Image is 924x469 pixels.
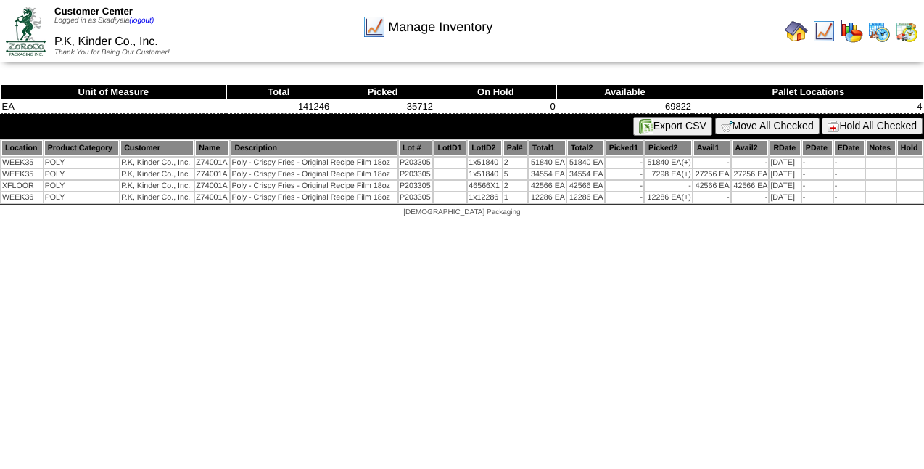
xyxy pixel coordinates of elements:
td: Z74001A [195,192,229,203]
th: Total1 [529,140,566,156]
img: line_graph.gif [363,15,386,38]
th: Avail2 [732,140,769,156]
td: - [606,192,643,203]
th: Hold [897,140,923,156]
td: 12286 EA [529,192,566,203]
td: Z74001A [195,158,229,168]
td: 34554 EA [567,169,604,179]
td: 42566 EA [529,181,566,191]
td: - [802,181,833,191]
th: Product Category [44,140,120,156]
div: (+) [681,158,690,167]
img: ZoRoCo_Logo(Green%26Foil)%20jpg.webp [6,7,46,55]
span: P.K, Kinder Co., Inc. [54,36,158,48]
td: P.K, Kinder Co., Inc. [120,158,194,168]
td: - [834,181,865,191]
td: POLY [44,169,120,179]
td: 51840 EA [567,158,604,168]
td: 1x51840 [468,169,502,179]
th: Pal# [503,140,527,156]
td: [DATE] [770,192,800,203]
td: - [606,158,643,168]
td: 1x51840 [468,158,502,168]
td: 2 [503,181,527,191]
th: Description [231,140,397,156]
th: EDate [834,140,865,156]
th: Total2 [567,140,604,156]
td: - [802,169,833,179]
button: Move All Checked [715,118,820,134]
td: 42566 EA [693,181,730,191]
td: 69822 [557,99,693,114]
img: calendarprod.gif [867,20,891,43]
td: - [645,181,692,191]
td: 34554 EA [529,169,566,179]
td: WEEK35 [1,158,43,168]
th: Notes [866,140,896,156]
th: LotID1 [434,140,466,156]
th: Name [195,140,229,156]
img: calendarinout.gif [895,20,918,43]
td: 12286 EA [645,192,692,203]
td: WEEK35 [1,169,43,179]
span: Logged in as Skadiyala [54,17,154,25]
td: POLY [44,192,120,203]
td: - [732,158,769,168]
th: Available [557,85,693,99]
td: WEEK36 [1,192,43,203]
td: P203305 [399,169,433,179]
td: 35712 [331,99,434,114]
td: 0 [434,99,557,114]
a: (logout) [129,17,154,25]
div: (+) [681,193,690,202]
td: 51840 EA [645,158,692,168]
td: P203305 [399,158,433,168]
th: LotID2 [468,140,502,156]
td: XFLOOR [1,181,43,191]
td: - [834,169,865,179]
td: 1 [503,192,527,203]
td: 141246 [226,99,331,114]
th: RDate [770,140,800,156]
td: [DATE] [770,181,800,191]
td: P.K, Kinder Co., Inc. [120,181,194,191]
img: home.gif [785,20,808,43]
td: P203305 [399,181,433,191]
td: 7298 EA [645,169,692,179]
td: - [693,158,730,168]
span: Customer Center [54,6,133,17]
td: 42566 EA [732,181,769,191]
td: POLY [44,158,120,168]
th: Picked [331,85,434,99]
td: 27256 EA [693,169,730,179]
td: Poly - Crispy Fries - Original Recipe Film 18oz [231,169,397,179]
td: - [693,192,730,203]
th: Picked2 [645,140,692,156]
img: cart.gif [721,121,733,132]
td: - [802,158,833,168]
span: Thank You for Being Our Customer! [54,49,170,57]
td: 27256 EA [732,169,769,179]
td: Poly - Crispy Fries - Original Recipe Film 18oz [231,181,397,191]
td: Poly - Crispy Fries - Original Recipe Film 18oz [231,192,397,203]
td: - [606,169,643,179]
td: EA [1,99,227,114]
td: - [834,158,865,168]
th: Unit of Measure [1,85,227,99]
button: Hold All Checked [822,118,923,134]
th: Location [1,140,43,156]
th: Customer [120,140,194,156]
td: P203305 [399,192,433,203]
button: Export CSV [633,117,712,136]
td: - [606,181,643,191]
div: (+) [681,170,690,179]
td: P.K, Kinder Co., Inc. [120,192,194,203]
th: Picked1 [606,140,643,156]
td: Poly - Crispy Fries - Original Recipe Film 18oz [231,158,397,168]
td: - [732,192,769,203]
th: Pallet Locations [693,85,923,99]
td: 12286 EA [567,192,604,203]
th: Lot # [399,140,433,156]
span: [DEMOGRAPHIC_DATA] Packaging [403,208,520,216]
th: PDate [802,140,833,156]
